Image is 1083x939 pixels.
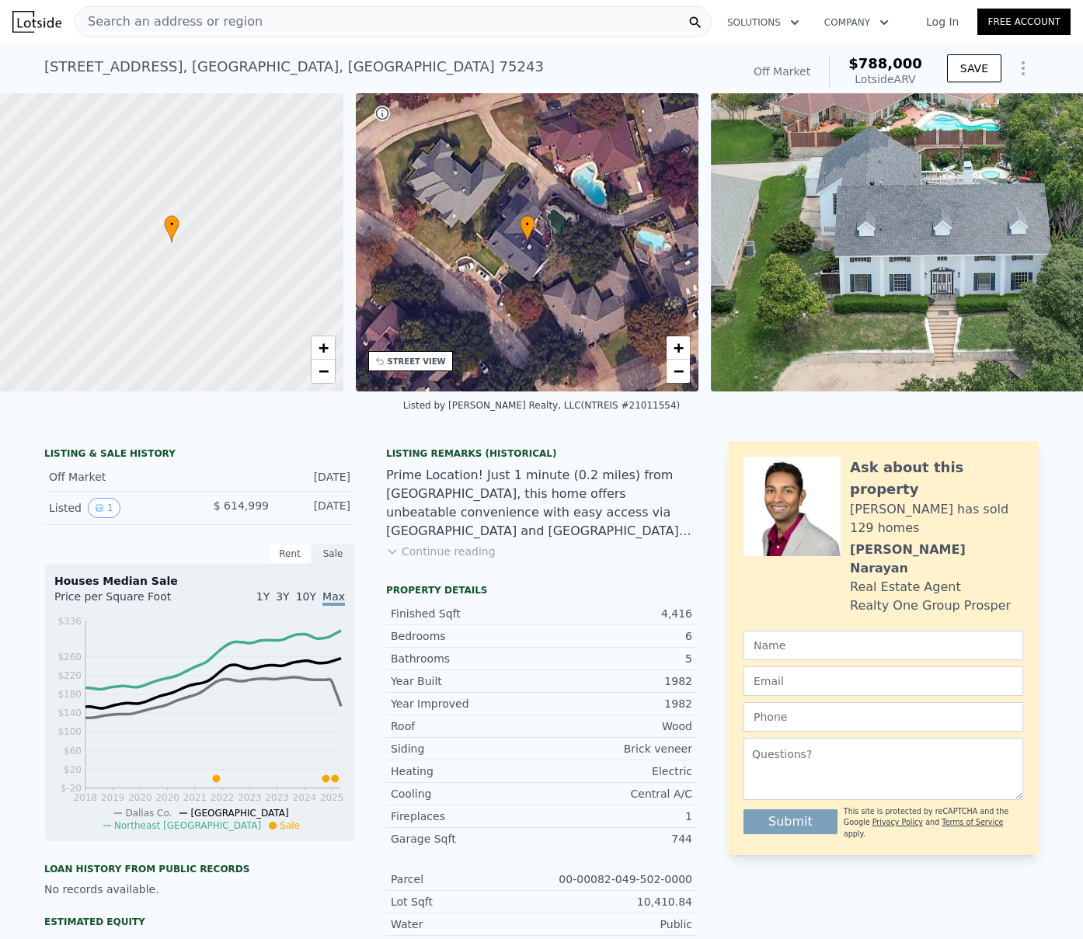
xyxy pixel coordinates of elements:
[541,696,692,711] div: 1982
[318,338,328,357] span: +
[44,916,355,928] div: Estimated Equity
[391,809,541,824] div: Fireplaces
[64,746,82,756] tspan: $60
[54,589,200,614] div: Price per Square Foot
[57,726,82,737] tspan: $100
[49,498,187,518] div: Listed
[541,673,692,689] div: 1982
[164,217,179,231] span: •
[850,500,1023,537] div: [PERSON_NAME] has sold 129 homes
[296,590,316,603] span: 10Y
[312,544,355,564] div: Sale
[844,806,1023,840] div: This site is protected by reCAPTCHA and the Google and apply.
[391,718,541,734] div: Roof
[754,64,810,79] div: Off Market
[667,336,690,360] a: Zoom in
[293,792,317,803] tspan: 2024
[541,741,692,756] div: Brick veneer
[391,763,541,779] div: Heating
[391,673,541,689] div: Year Built
[942,818,1003,826] a: Terms of Service
[281,469,350,485] div: [DATE]
[238,792,262,803] tspan: 2023
[848,55,922,71] span: $788,000
[281,498,350,518] div: [DATE]
[391,741,541,756] div: Siding
[265,792,289,803] tspan: 2023
[743,809,837,834] button: Submit
[125,808,172,819] span: Dallas Co.
[1008,53,1039,84] button: Show Options
[391,696,541,711] div: Year Improved
[280,820,300,831] span: Sale
[183,792,207,803] tspan: 2021
[520,215,535,242] div: •
[541,871,692,887] div: 00-00082-049-502-0000
[57,652,82,663] tspan: $260
[391,651,541,666] div: Bathrooms
[541,628,692,644] div: 6
[391,871,541,887] div: Parcel
[541,718,692,734] div: Wood
[947,54,1001,82] button: SAVE
[715,9,812,37] button: Solutions
[49,469,187,485] div: Off Market
[850,541,1023,578] div: [PERSON_NAME] Narayan
[276,590,289,603] span: 3Y
[64,764,82,775] tspan: $20
[44,56,544,78] div: [STREET_ADDRESS] , [GEOGRAPHIC_DATA] , [GEOGRAPHIC_DATA] 75243
[386,447,697,460] div: Listing Remarks (Historical)
[977,9,1071,35] a: Free Account
[391,786,541,802] div: Cooling
[391,831,541,847] div: Garage Sqft
[541,786,692,802] div: Central A/C
[312,360,335,383] a: Zoom out
[541,894,692,909] div: 10,410.84
[850,578,961,596] div: Real Estate Agent
[848,71,922,87] div: Lotside ARV
[268,544,312,564] div: Rent
[743,702,1023,732] input: Phone
[320,792,344,803] tspan: 2025
[743,666,1023,696] input: Email
[57,689,82,700] tspan: $180
[541,763,692,779] div: Electric
[541,809,692,824] div: 1
[674,361,684,381] span: −
[520,217,535,231] span: •
[128,792,152,803] tspan: 2020
[312,336,335,360] a: Zoom in
[850,457,1023,500] div: Ask about this property
[57,708,82,718] tspan: $140
[214,499,269,512] span: $ 614,999
[391,894,541,909] div: Lot Sqft
[318,361,328,381] span: −
[44,863,355,875] div: Loan history from public records
[743,631,1023,660] input: Name
[386,584,697,596] div: Property details
[674,338,684,357] span: +
[190,808,288,819] span: [GEOGRAPHIC_DATA]
[44,882,355,897] div: No records available.
[386,544,496,559] button: Continue reading
[541,916,692,932] div: Public
[211,792,235,803] tspan: 2022
[75,12,263,31] span: Search an address or region
[388,356,446,367] div: STREET VIEW
[391,916,541,932] div: Water
[88,498,120,518] button: View historical data
[667,360,690,383] a: Zoom out
[322,590,345,606] span: Max
[12,11,61,33] img: Lotside
[61,783,82,794] tspan: $-20
[541,651,692,666] div: 5
[101,792,125,803] tspan: 2019
[812,9,901,37] button: Company
[391,628,541,644] div: Bedrooms
[386,466,697,541] div: Prime Location! Just 1 minute (0.2 miles) from [GEOGRAPHIC_DATA], this home offers unbeatable con...
[256,590,270,603] span: 1Y
[850,596,1011,615] div: Realty One Group Prosper
[403,400,681,411] div: Listed by [PERSON_NAME] Realty, LLC (NTREIS #21011554)
[872,818,923,826] a: Privacy Policy
[907,14,977,30] a: Log In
